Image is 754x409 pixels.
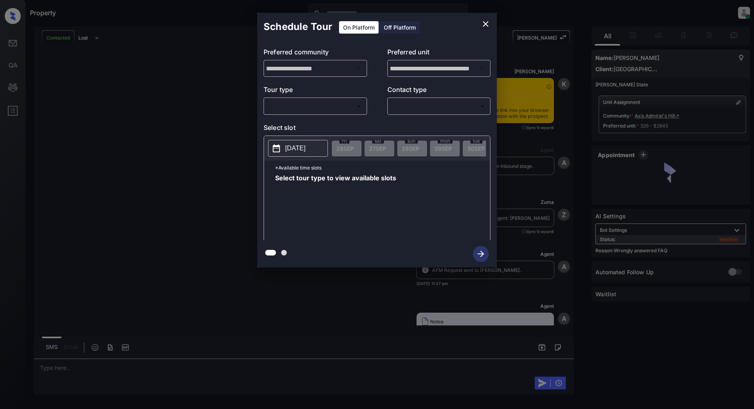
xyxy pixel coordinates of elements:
p: Preferred community [264,47,367,60]
button: [DATE] [268,140,328,157]
p: [DATE] [285,144,306,153]
p: Contact type [387,85,491,98]
p: Preferred unit [387,47,491,60]
div: Off Platform [380,21,420,34]
div: On Platform [339,21,379,34]
h2: Schedule Tour [257,13,339,41]
p: Tour type [264,85,367,98]
p: Select slot [264,123,490,136]
span: Select tour type to view available slots [275,175,396,239]
p: *Available time slots [275,161,490,175]
button: close [478,16,494,32]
